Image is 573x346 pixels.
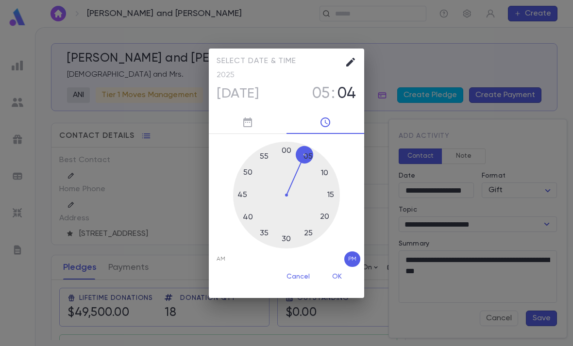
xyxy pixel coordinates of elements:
[348,255,356,263] span: PM
[344,251,360,267] button: PM
[331,84,336,103] span: :
[209,111,286,134] button: pick date
[312,84,330,103] button: 05
[217,68,235,82] span: 2025
[321,268,353,286] button: OK
[217,255,225,263] span: AM
[217,66,235,84] button: 2025
[213,251,229,267] button: AM
[217,56,296,66] span: Select date & time
[337,84,356,103] button: 04
[341,52,360,72] button: calendar view is open, go to text input view
[279,268,318,286] button: Cancel
[217,84,259,103] button: [DATE]
[217,85,259,102] span: [DATE]
[286,111,364,134] button: pick time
